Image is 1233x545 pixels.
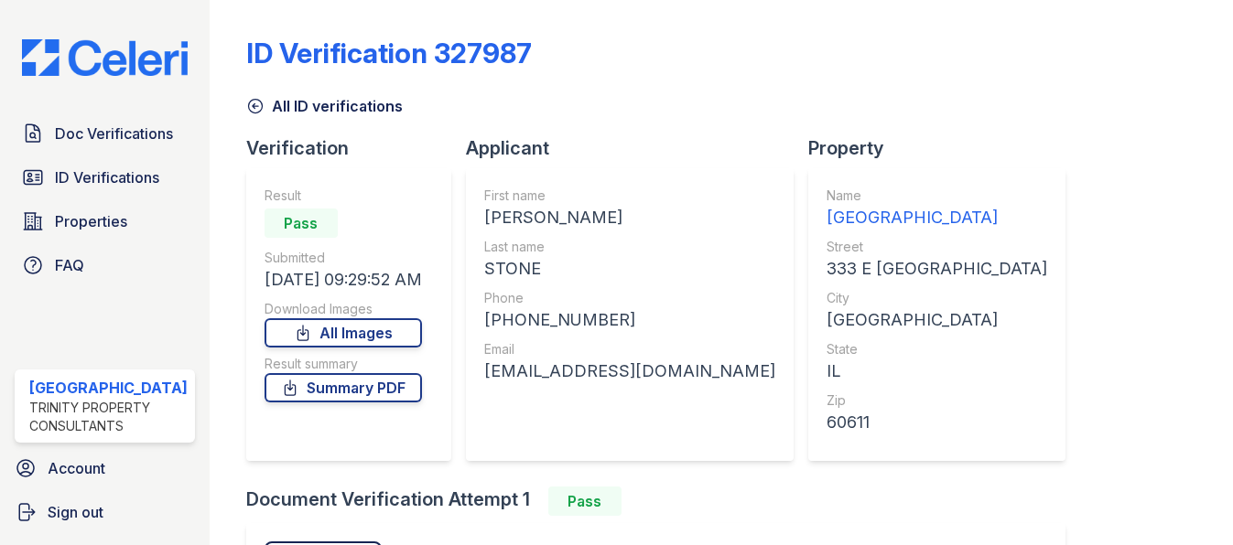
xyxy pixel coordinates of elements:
div: Download Images [265,300,422,318]
a: FAQ [15,247,195,283]
div: [GEOGRAPHIC_DATA] [29,377,188,399]
div: [DATE] 09:29:52 AM [265,267,422,293]
div: Trinity Property Consultants [29,399,188,435]
div: Applicant [466,135,808,161]
div: Pass [548,486,622,516]
div: Last name [484,238,775,256]
img: CE_Logo_Blue-a8612792a0a2168367f1c8372b55b34899dd931a85d93a1a3d3e32e68fde9ad4.png [7,39,202,77]
div: State [827,340,1047,358]
iframe: chat widget [1156,472,1215,527]
div: [EMAIL_ADDRESS][DOMAIN_NAME] [484,358,775,384]
a: Summary PDF [265,373,422,402]
div: IL [827,358,1047,384]
span: Doc Verifications [55,123,173,144]
a: Properties [15,203,195,240]
a: ID Verifications [15,159,195,196]
div: [GEOGRAPHIC_DATA] [827,205,1047,230]
div: Pass [265,208,338,238]
div: Result [265,187,422,205]
div: [PERSON_NAME] [484,205,775,230]
div: Street [827,238,1047,256]
div: Document Verification Attempt 1 [246,486,1080,516]
a: All Images [265,318,422,347]
div: [PHONE_NUMBER] [484,307,775,333]
div: Property [808,135,1080,161]
div: Phone [484,289,775,307]
div: ID Verification 327987 [246,37,532,69]
div: Submitted [265,249,422,267]
div: Verification [246,135,466,161]
div: 333 E [GEOGRAPHIC_DATA] [827,256,1047,282]
span: ID Verifications [55,166,159,188]
a: Name [GEOGRAPHIC_DATA] [827,187,1047,230]
div: Result summary [265,355,422,373]
div: City [827,289,1047,307]
a: All ID verifications [246,95,403,117]
span: Properties [55,210,127,232]
div: Name [827,187,1047,205]
div: STONE [484,256,775,282]
a: Sign out [7,494,202,530]
span: FAQ [55,254,84,276]
div: Zip [827,391,1047,410]
div: Email [484,340,775,358]
div: 60611 [827,410,1047,435]
div: First name [484,187,775,205]
a: Account [7,450,202,486]
a: Doc Verifications [15,115,195,152]
span: Account [48,457,105,479]
div: [GEOGRAPHIC_DATA] [827,307,1047,333]
span: Sign out [48,501,103,523]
